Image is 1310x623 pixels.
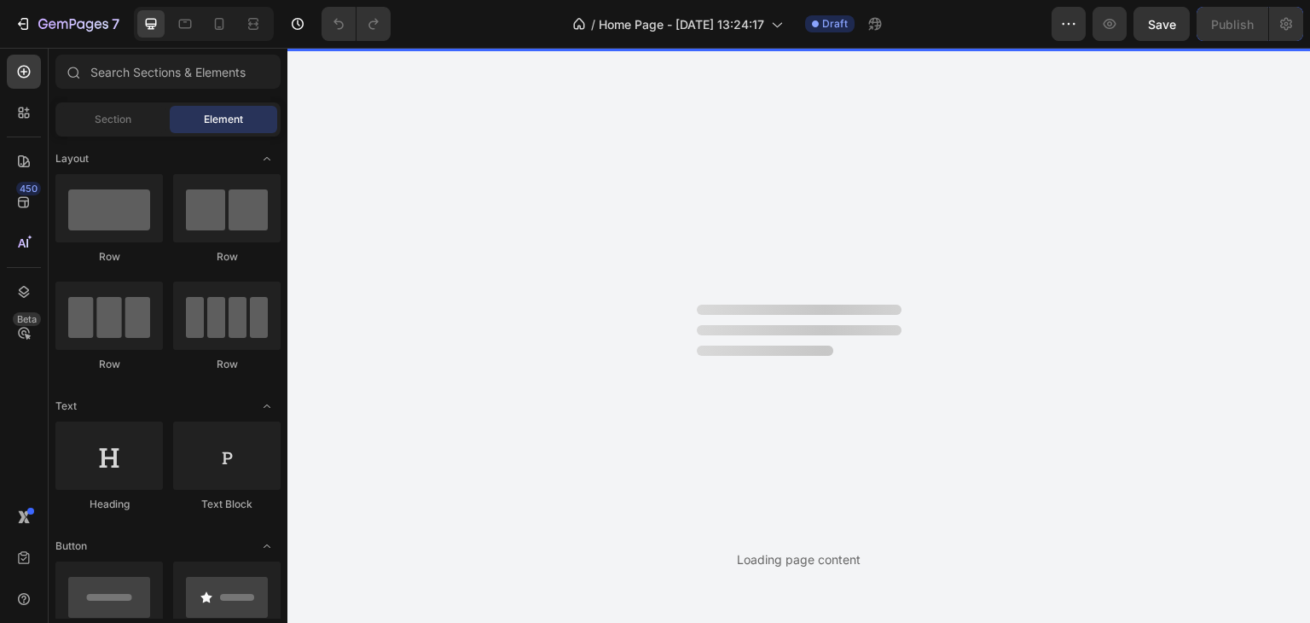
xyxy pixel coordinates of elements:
[1211,15,1254,33] div: Publish
[253,533,281,560] span: Toggle open
[55,357,163,372] div: Row
[16,182,41,195] div: 450
[253,393,281,420] span: Toggle open
[55,249,163,265] div: Row
[737,550,861,568] div: Loading page content
[55,55,281,89] input: Search Sections & Elements
[1148,17,1176,32] span: Save
[204,112,243,127] span: Element
[95,112,131,127] span: Section
[322,7,391,41] div: Undo/Redo
[1197,7,1268,41] button: Publish
[173,357,281,372] div: Row
[591,15,595,33] span: /
[1133,7,1190,41] button: Save
[253,145,281,172] span: Toggle open
[55,399,77,414] span: Text
[173,249,281,265] div: Row
[7,7,127,41] button: 7
[112,14,119,34] p: 7
[55,151,89,166] span: Layout
[13,312,41,326] div: Beta
[822,16,848,32] span: Draft
[173,497,281,512] div: Text Block
[55,497,163,512] div: Heading
[55,539,87,554] span: Button
[599,15,764,33] span: Home Page - [DATE] 13:24:17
